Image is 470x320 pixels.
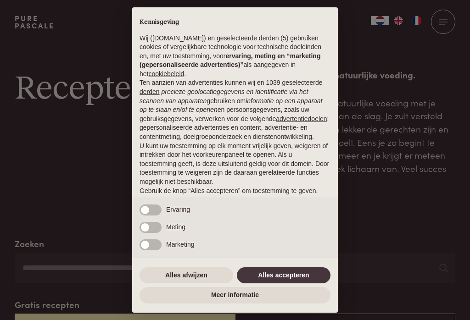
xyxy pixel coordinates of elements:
button: Alles afwijzen [140,267,233,284]
strong: ervaring, meting en “marketing (gepersonaliseerde advertenties)” [140,52,320,69]
span: Marketing [166,241,194,248]
em: precieze geolocatiegegevens en identificatie via het scannen van apparaten [140,88,308,105]
p: Wij ([DOMAIN_NAME]) en geselecteerde derden (5) gebruiken cookies of vergelijkbare technologie vo... [140,34,330,79]
button: Meer informatie [140,287,330,303]
h2: Kennisgeving [140,18,330,27]
a: cookiebeleid [148,70,184,77]
p: Ten aanzien van advertenties kunnen wij en 1039 geselecteerde gebruiken om en persoonsgegevens, z... [140,78,330,141]
button: derden [140,88,160,97]
button: advertentiedoelen [276,115,327,124]
span: Meting [166,223,185,231]
em: informatie op een apparaat op te slaan en/of te openen [140,97,323,114]
p: U kunt uw toestemming op elk moment vrijelijk geven, weigeren of intrekken door het voorkeurenpan... [140,142,330,187]
p: Gebruik de knop “Alles accepteren” om toestemming te geven. Gebruik de knop “Alles afwijzen” om d... [140,187,330,214]
button: Alles accepteren [237,267,330,284]
span: Ervaring [166,206,190,213]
